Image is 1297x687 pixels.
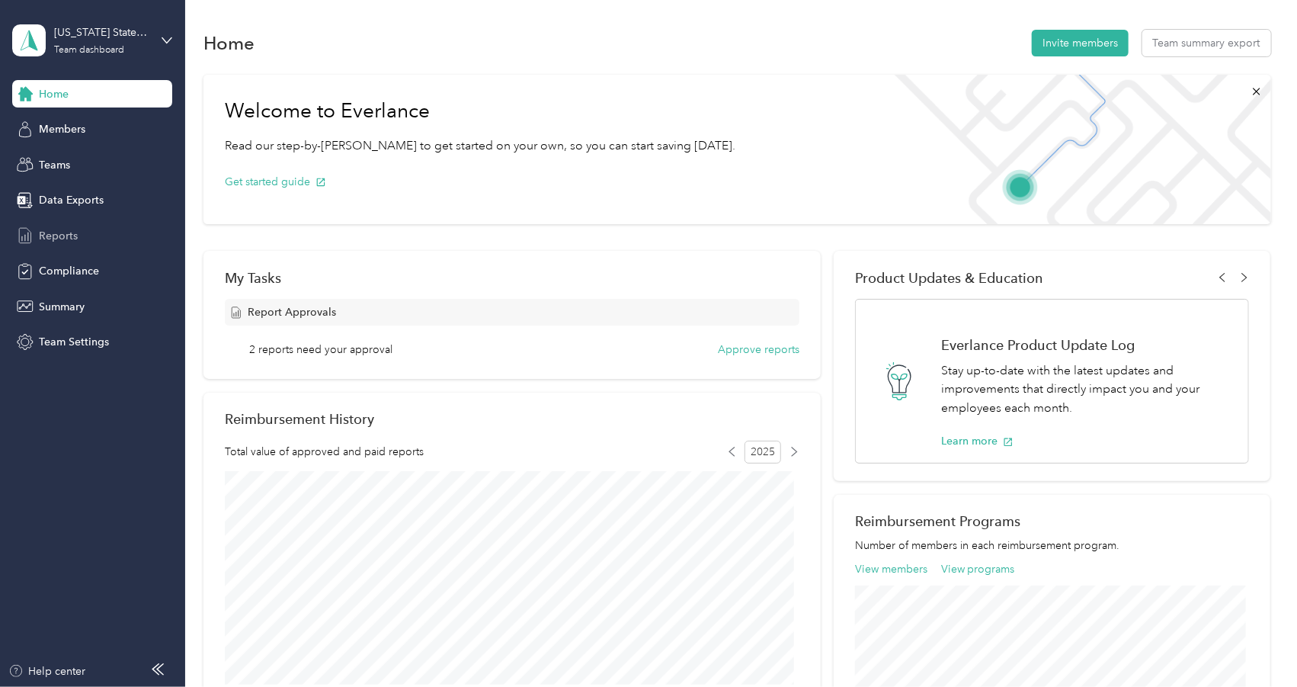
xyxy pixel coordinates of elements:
button: Invite members [1032,30,1129,56]
h2: Reimbursement Programs [855,513,1249,529]
span: Summary [39,299,85,315]
span: Team Settings [39,334,109,350]
span: Home [39,86,69,102]
div: [US_STATE] State Sales Team [54,24,149,40]
div: My Tasks [225,270,799,286]
p: Stay up-to-date with the latest updates and improvements that directly impact you and your employ... [941,361,1232,418]
span: Total value of approved and paid reports [225,444,424,460]
img: Welcome to everlance [879,75,1270,224]
span: Product Updates & Education [855,270,1043,286]
button: Learn more [941,433,1014,449]
button: Approve reports [718,342,799,358]
p: Read our step-by-[PERSON_NAME] to get started on your own, so you can start saving [DATE]. [225,136,735,156]
p: Number of members in each reimbursement program. [855,538,1249,554]
h1: Everlance Product Update Log [941,337,1232,353]
span: Report Approvals [248,304,336,320]
button: Team summary export [1142,30,1271,56]
span: Data Exports [39,192,104,208]
span: 2 reports need your approval [249,342,392,358]
span: Members [39,121,85,137]
h2: Reimbursement History [225,411,374,427]
h1: Welcome to Everlance [225,99,735,124]
button: Get started guide [225,174,326,190]
span: Compliance [39,263,99,279]
span: 2025 [745,441,781,464]
span: Reports [39,228,78,244]
iframe: Everlance-gr Chat Button Frame [1212,602,1297,687]
button: View programs [941,561,1015,577]
h1: Home [203,35,255,51]
div: Team dashboard [54,46,124,55]
button: Help center [8,663,86,679]
span: Teams [39,157,70,173]
button: View members [855,561,927,577]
